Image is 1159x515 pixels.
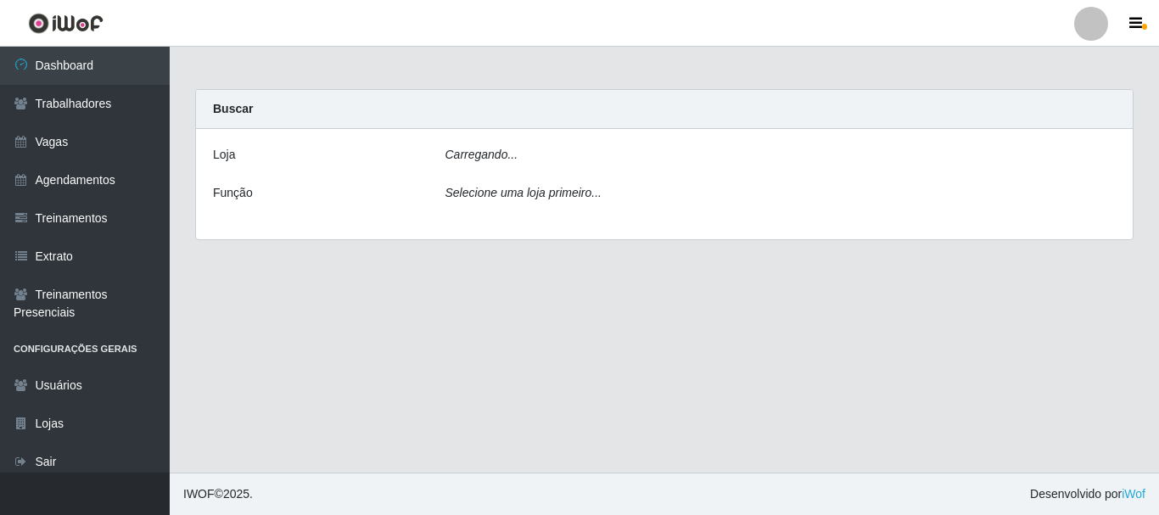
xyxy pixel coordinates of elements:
a: iWof [1122,487,1145,501]
label: Função [213,184,253,202]
img: CoreUI Logo [28,13,104,34]
i: Carregando... [445,148,518,161]
span: © 2025 . [183,485,253,503]
span: Desenvolvido por [1030,485,1145,503]
span: IWOF [183,487,215,501]
strong: Buscar [213,102,253,115]
label: Loja [213,146,235,164]
i: Selecione uma loja primeiro... [445,186,602,199]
